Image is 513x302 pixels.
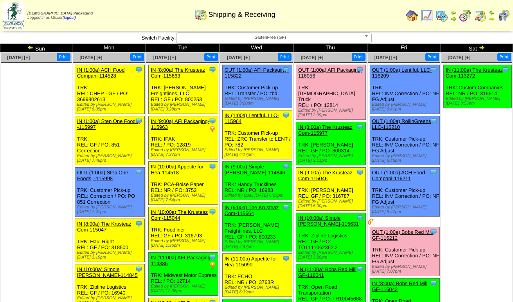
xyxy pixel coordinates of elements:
a: IN (8:00a) The Krusteaz Com-115977 [298,124,353,136]
div: TRK: Customer Pick-up REL: INV Correction / PO: NF FG Adjust [370,227,439,276]
div: TRK: Handy Trucklines REL: NR / PO: 16983 [222,162,292,200]
div: TRK: Customer Pick-up REL: INV Correction / PO: NF FG Adjust [370,168,439,217]
img: Customer has been contacted and delivery has been arranged [368,219,374,225]
img: arrowleft.gif [489,9,495,16]
a: (logout) [63,16,76,20]
a: IN (11:00a) The Krusteaz Com-113272 [446,67,503,79]
div: TRK: Zipline Logistics REL: GF / PO: TO1111062362.2 [296,213,366,262]
button: Print [352,53,365,61]
img: calendarcustomer.gif [497,9,510,22]
div: Edited by [PERSON_NAME] [DATE] 12:36pm [151,284,218,293]
a: IN (1:00a) Step One Foods, -115997 [77,118,140,130]
td: Tue [146,44,220,52]
div: Edited by [PERSON_NAME] [DATE] 3:55pm [446,96,511,106]
div: Edited by [PERSON_NAME] [DATE] 7:07pm [372,264,439,274]
img: Tooltip [356,168,364,176]
span: Shipping & Receiving [208,11,275,19]
img: arrowright.gif [450,16,457,22]
td: Thu [293,44,367,52]
a: [DATE] [+] [374,55,397,60]
img: Tooltip [209,66,216,74]
div: Edited by [PERSON_NAME] [DATE] 4:47pm [225,240,292,249]
a: IN (9:00a) AFI Packaging-115963 [151,118,209,130]
a: IN (8:00a) The Krusteaz Com-115663 [151,67,205,79]
a: OUT (1:00a) RollinGreens LLC-116210 [372,118,431,130]
span: [DATE] [+] [301,55,323,60]
div: Edited by [PERSON_NAME] [DATE] 1:36pm [151,239,218,248]
button: Print [497,53,511,61]
img: arrowleft.gif [27,44,34,51]
a: OUT (1:00a) Step One Foods, -115998 [77,170,128,181]
div: Edited by [PERSON_NAME] [DATE] 6:41pm [372,102,439,112]
a: OUT (1:00a) AFI Packaging-116056 [298,67,362,79]
a: IN (1:00a) ACH Food Compani-114528 [77,67,124,79]
div: Edited by [PERSON_NAME] [DATE] 6:00pm [298,199,365,208]
a: IN (8:00a) Bobs Red Mill GF-116042 [372,280,428,292]
td: Wed [220,44,293,52]
div: TRK: ECHO REL: NR / PO: 3763R [222,254,292,297]
div: TRK: [PERSON_NAME] Freightlines, LLC REL: GF / PO: 800233 [222,203,292,251]
div: TRK: Customer Pick-up REL: INV Correction / PO: NF FG Adjust [370,116,439,165]
a: OUT (1:00a) Bobs Red Mill GF-116212 [372,229,433,241]
img: arrowright.gif [479,44,485,51]
img: Tooltip [135,265,143,273]
div: Edited by [PERSON_NAME] [DATE] 4:17pm [225,148,292,157]
div: Edited by [PERSON_NAME] [DATE] 6:39pm [225,285,292,295]
a: IN (9:00a) The Krusteaz Com-115046 [298,170,353,181]
a: IN (8:00a) The Krusteaz Com-115047 [77,221,131,233]
span: Logged in as Mfuller [27,11,93,20]
img: Tooltip [135,220,143,228]
img: Tooltip [356,66,364,74]
div: TRK: Midwest Motor Express REL: / PO: 12714 [149,253,218,296]
a: IN (11:00a) Appetite for Hea-115090 [225,256,277,268]
div: TRK: Foodliner REL: GF / PO: 316793 [149,207,218,250]
button: Print [57,53,70,61]
div: Edited by [PERSON_NAME] [DATE] 2:09pm [298,108,365,118]
div: TRK: Haul Right REL: GF / PO: 318500 [75,219,145,262]
img: calendarinout.gif [194,8,207,21]
td: Fri [367,44,441,52]
a: IN (9:00a) Simple [PERSON_NAME]-114846 [225,164,285,175]
div: Edited by [PERSON_NAME] [DATE] 8:05pm [77,102,144,112]
div: TRK: [PERSON_NAME] Freightlines, LLC REL: GF / PO: 800253 [149,65,218,114]
img: Tooltip [430,168,437,176]
img: line_graph.gif [421,9,433,22]
div: TRK: REL: GF / PO: 851 Correction [75,116,145,165]
img: Tooltip [282,66,290,74]
a: [DATE] [+] [153,55,176,60]
div: Edited by [PERSON_NAME] [DATE] 3:20pm [225,96,292,106]
img: zoroco-logo-small.webp [2,2,24,29]
button: Print [130,53,144,61]
div: Edited by Bpali [DATE] 6:29pm [225,193,292,198]
img: Tooltip [356,265,364,273]
a: IN (10:00a) Simple [PERSON_NAME]-114845 [77,266,138,278]
a: OUT (1:00a) Lentiful, LLC-116209 [372,67,432,79]
a: [DATE] [+] [448,55,470,60]
a: OUT (1:00a) AFI Packaging-115822 [225,67,289,79]
div: TRK: PCA-Boise Paper REL: NR / PO: 3752 [149,162,218,205]
img: Tooltip [430,228,437,236]
img: Tooltip [209,163,216,170]
div: TRK: [PERSON_NAME] REL: GF / PO: 316787 [296,168,366,211]
div: Edited by [PERSON_NAME] [DATE] 7:46pm [77,154,144,163]
img: home.gif [406,9,418,22]
button: Print [425,53,439,61]
a: [DATE] [+] [79,55,102,60]
img: Tooltip [135,66,143,74]
a: IN (11:00a) Bobs Red Mill GF-116041 [298,266,356,278]
img: PO [209,125,216,133]
div: TRK: IPAK REL: / PO: 12819 [149,116,218,159]
img: Tooltip [356,123,364,131]
button: Print [278,53,292,61]
span: [DATE] [+] [7,55,30,60]
img: Tooltip [209,208,216,216]
img: Tooltip [135,168,143,176]
a: IN (10:00a) Appetite for Hea-114518 [151,164,203,175]
a: [DATE] [+] [227,55,250,60]
div: TRK: Customer Pick-up REL: Correction / PO: PO 851 Correction [75,168,145,217]
div: Edited by [PERSON_NAME] [DATE] 7:47pm [77,205,144,214]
